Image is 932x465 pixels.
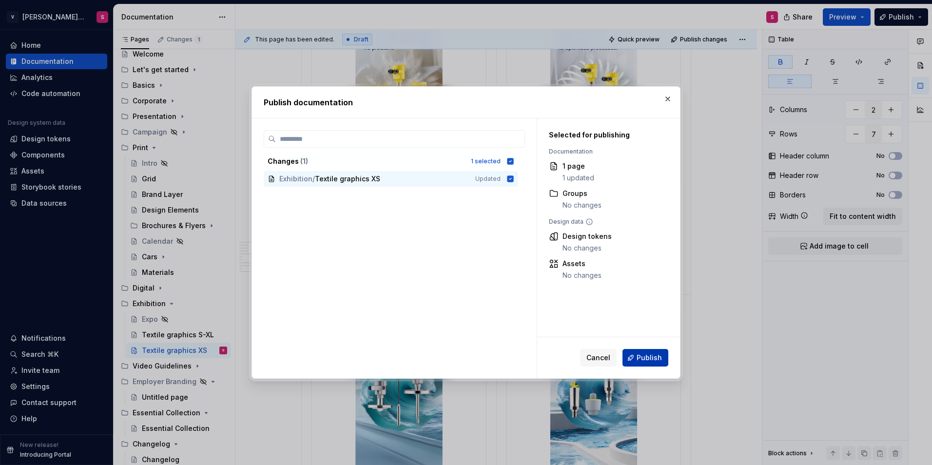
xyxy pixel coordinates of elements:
div: 1 page [563,161,594,171]
div: Changes [268,156,465,166]
div: 1 updated [563,173,594,183]
span: ( 1 ) [300,157,308,165]
div: Design data [549,218,657,226]
h2: Publish documentation [264,97,668,108]
span: Exhibition [279,174,312,184]
span: / [312,174,315,184]
div: Documentation [549,148,657,155]
div: 1 selected [471,157,501,165]
button: Publish [622,349,668,367]
button: Cancel [580,349,617,367]
span: Updated [475,175,501,183]
div: Selected for publishing [549,130,657,140]
div: No changes [563,271,602,280]
div: Groups [563,189,602,198]
span: Publish [637,353,662,363]
div: Design tokens [563,232,612,241]
span: Textile graphics XS [315,174,380,184]
div: No changes [563,243,612,253]
div: Assets [563,259,602,269]
div: No changes [563,200,602,210]
span: Cancel [586,353,610,363]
